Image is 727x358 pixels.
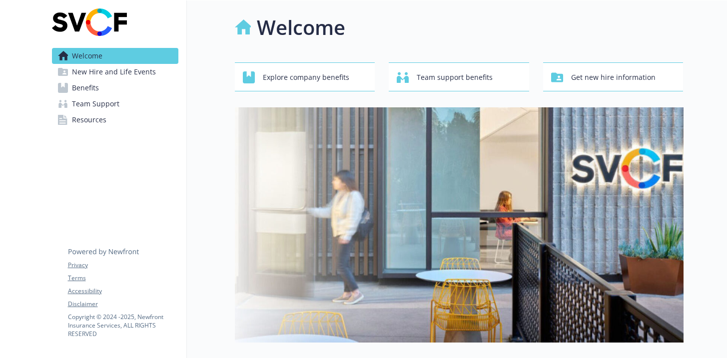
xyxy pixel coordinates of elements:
span: Team Support [72,96,119,112]
a: Welcome [52,48,178,64]
span: New Hire and Life Events [72,64,156,80]
a: Privacy [68,261,178,270]
span: Explore company benefits [263,68,349,87]
a: New Hire and Life Events [52,64,178,80]
button: Team support benefits [389,62,529,91]
span: Benefits [72,80,99,96]
a: Resources [52,112,178,128]
button: Explore company benefits [235,62,375,91]
span: Get new hire information [571,68,656,87]
h1: Welcome [257,12,345,42]
a: Terms [68,274,178,283]
a: Disclaimer [68,300,178,309]
span: Resources [72,112,106,128]
a: Team Support [52,96,178,112]
button: Get new hire information [543,62,684,91]
a: Benefits [52,80,178,96]
a: Accessibility [68,287,178,296]
span: Team support benefits [417,68,493,87]
p: Copyright © 2024 - 2025 , Newfront Insurance Services, ALL RIGHTS RESERVED [68,313,178,338]
span: Welcome [72,48,102,64]
img: overview page banner [235,107,684,343]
